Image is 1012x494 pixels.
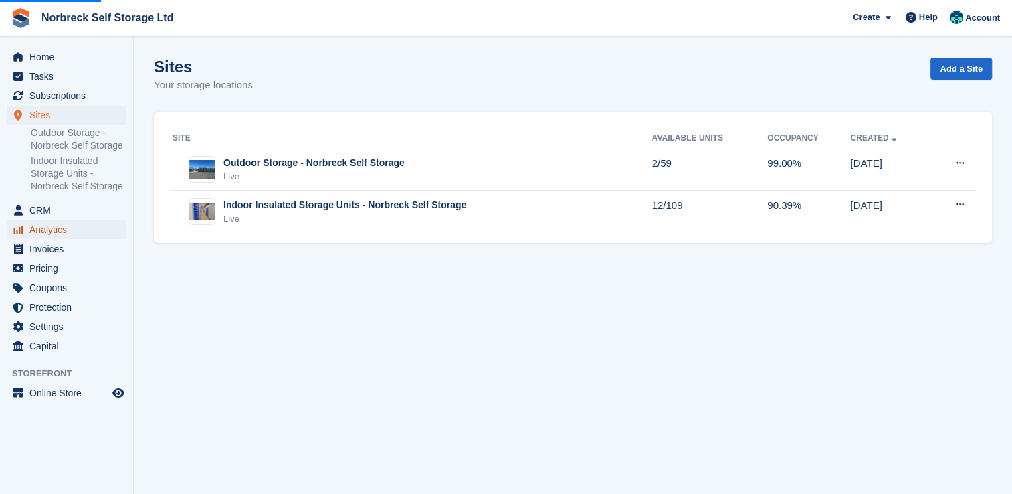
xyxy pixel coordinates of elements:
[189,160,215,179] img: Image of Outdoor Storage - Norbreck Self Storage site
[29,298,110,317] span: Protection
[31,155,126,193] a: Indoor Insulated Storage Units - Norbreck Self Storage
[223,170,405,183] div: Live
[29,259,110,278] span: Pricing
[154,78,253,93] p: Your storage locations
[31,127,126,152] a: Outdoor Storage - Norbreck Self Storage
[189,203,215,220] img: Image of Indoor Insulated Storage Units - Norbreck Self Storage site
[7,240,126,258] a: menu
[29,86,110,105] span: Subscriptions
[919,11,938,24] span: Help
[11,8,31,28] img: stora-icon-8386f47178a22dfd0bd8f6a31ec36ba5ce8667c1dd55bd0f319d3a0aa187defe.svg
[29,67,110,86] span: Tasks
[7,298,126,317] a: menu
[7,317,126,336] a: menu
[29,106,110,125] span: Sites
[29,48,110,66] span: Home
[7,278,126,297] a: menu
[12,367,133,380] span: Storefront
[7,220,126,239] a: menu
[110,385,126,401] a: Preview store
[767,191,850,232] td: 90.39%
[767,149,850,191] td: 99.00%
[7,201,126,220] a: menu
[223,198,466,212] div: Indoor Insulated Storage Units - Norbreck Self Storage
[29,220,110,239] span: Analytics
[29,384,110,402] span: Online Store
[652,191,768,232] td: 12/109
[767,128,850,149] th: Occupancy
[154,58,253,76] h1: Sites
[853,11,880,24] span: Create
[29,317,110,336] span: Settings
[29,201,110,220] span: CRM
[170,128,652,149] th: Site
[930,58,992,80] a: Add a Site
[7,384,126,402] a: menu
[223,156,405,170] div: Outdoor Storage - Norbreck Self Storage
[850,149,930,191] td: [DATE]
[7,48,126,66] a: menu
[652,128,768,149] th: Available Units
[965,11,1000,25] span: Account
[652,149,768,191] td: 2/59
[7,67,126,86] a: menu
[223,212,466,226] div: Live
[29,240,110,258] span: Invoices
[29,278,110,297] span: Coupons
[36,7,179,29] a: Norbreck Self Storage Ltd
[850,133,899,143] a: Created
[7,337,126,355] a: menu
[7,86,126,105] a: menu
[850,191,930,232] td: [DATE]
[950,11,963,24] img: Sally King
[7,106,126,125] a: menu
[29,337,110,355] span: Capital
[7,259,126,278] a: menu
